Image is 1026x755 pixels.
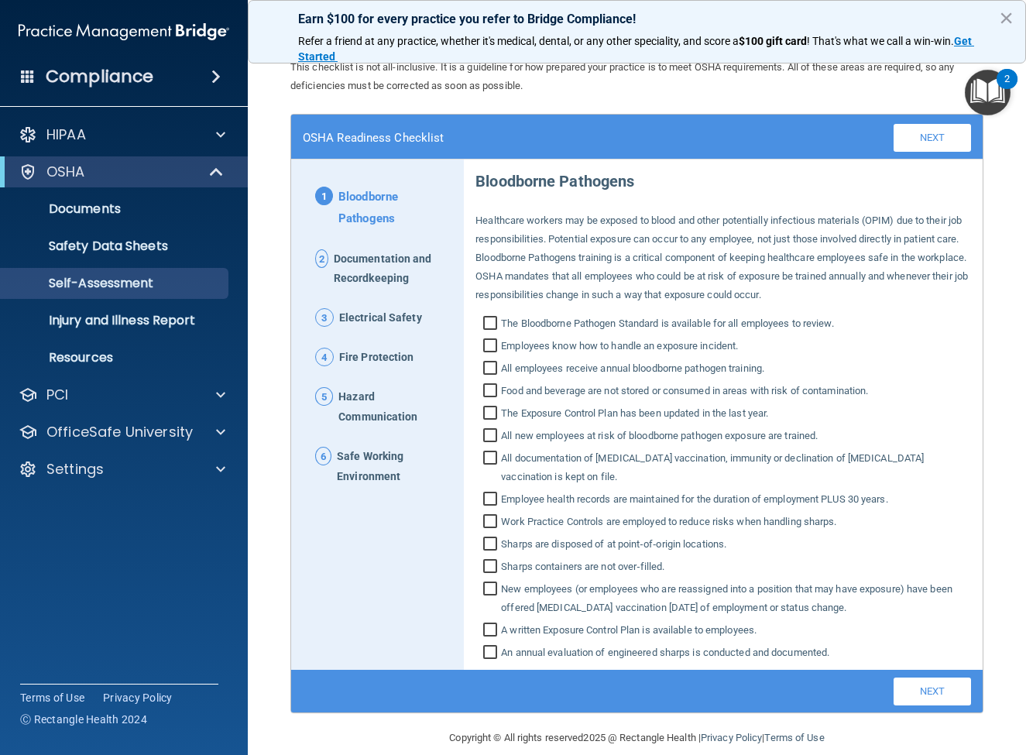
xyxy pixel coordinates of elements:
h4: OSHA Readiness Checklist [303,131,444,145]
span: New employees (or employees who are reassigned into a position that may have exposure) have been ... [501,580,971,617]
p: Documents [10,201,221,217]
a: Next [894,124,971,152]
span: Sharps are disposed of at point‐of‐origin locations. [501,535,726,554]
p: Settings [46,460,104,479]
a: Settings [19,460,225,479]
span: An annual evaluation of engineered sharps is conducted and documented. [501,643,829,662]
a: OfficeSafe University [19,423,225,441]
input: Food and beverage are not stored or consumed in areas with risk of contamination. [483,385,501,400]
span: Hazard Communication [338,387,452,427]
input: Sharps containers are not over‐filled. [483,561,501,576]
span: ! That's what we call a win-win. [807,35,954,47]
button: Open Resource Center, 2 new notifications [965,70,1011,115]
p: Resources [10,350,221,365]
span: Food and beverage are not stored or consumed in areas with risk of contamination. [501,382,868,400]
input: New employees (or employees who are reassigned into a position that may have exposure) have been ... [483,583,501,617]
span: 4 [315,348,334,366]
p: Healthcare workers may be exposed to blood and other potentially infectious materials (OPIM) due ... [475,211,971,304]
span: 2 [315,249,328,268]
span: Fire Protection [339,348,414,368]
input: All new employees at risk of bloodborne pathogen exposure are trained. [483,430,501,445]
span: Sharps containers are not over‐filled. [501,558,664,576]
span: All documentation of [MEDICAL_DATA] vaccination, immunity or declination of [MEDICAL_DATA] vaccin... [501,449,971,486]
div: 2 [1004,79,1010,99]
span: 6 [315,447,331,465]
a: Terms of Use [764,732,824,743]
input: Sharps are disposed of at point‐of‐origin locations. [483,538,501,554]
input: The Bloodborne Pathogen Standard is available for all employees to review. [483,317,501,333]
input: Employee health records are maintained for the duration of employment PLUS 30 years. [483,493,501,509]
p: OfficeSafe University [46,423,193,441]
a: OSHA [19,163,225,181]
span: The Exposure Control Plan has been updated in the last year. [501,404,768,423]
p: OSHA [46,163,85,181]
span: Documentation and Recordkeeping [334,249,452,290]
span: All new employees at risk of bloodborne pathogen exposure are trained. [501,427,818,445]
input: The Exposure Control Plan has been updated in the last year. [483,407,501,423]
p: Safety Data Sheets [10,239,221,254]
img: PMB logo [19,16,229,47]
span: Safe Working Environment [337,447,452,487]
span: 1 [315,187,333,205]
span: Electrical Safety [339,308,422,328]
a: Privacy Policy [103,690,173,705]
input: Employees know how to handle an exposure incident. [483,340,501,355]
span: A written Exposure Control Plan is available to employees. [501,621,757,640]
span: Employees know how to handle an exposure incident. [501,337,738,355]
a: Get Started [298,35,974,63]
span: 3 [315,308,334,327]
span: 5 [315,387,333,406]
a: Terms of Use [20,690,84,705]
strong: $100 gift card [739,35,807,47]
span: Bloodborne Pathogens [338,187,452,229]
p: Self-Assessment [10,276,221,291]
span: Ⓒ Rectangle Health 2024 [20,712,147,727]
span: The Bloodborne Pathogen Standard is available for all employees to review. [501,314,833,333]
a: PCI [19,386,225,404]
a: Privacy Policy [701,732,762,743]
span: Employee health records are maintained for the duration of employment PLUS 30 years. [501,490,887,509]
span: All employees receive annual bloodborne pathogen training. [501,359,764,378]
input: A written Exposure Control Plan is available to employees. [483,624,501,640]
p: PCI [46,386,68,404]
p: HIPAA [46,125,86,144]
a: Next [894,678,971,705]
span: Work Practice Controls are employed to reduce risks when handling sharps. [501,513,836,531]
input: All employees receive annual bloodborne pathogen training. [483,362,501,378]
a: HIPAA [19,125,225,144]
input: All documentation of [MEDICAL_DATA] vaccination, immunity or declination of [MEDICAL_DATA] vaccin... [483,452,501,486]
h4: Compliance [46,66,153,88]
input: Work Practice Controls are employed to reduce risks when handling sharps. [483,516,501,531]
span: Refer a friend at any practice, whether it's medical, dental, or any other speciality, and score a [298,35,739,47]
button: Close [999,5,1014,30]
p: Injury and Illness Report [10,313,221,328]
p: Bloodborne Pathogens [475,160,971,196]
input: An annual evaluation of engineered sharps is conducted and documented. [483,647,501,662]
p: Earn $100 for every practice you refer to Bridge Compliance! [298,12,976,26]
